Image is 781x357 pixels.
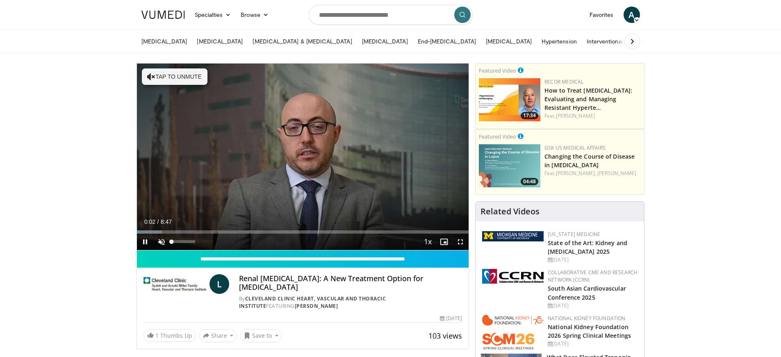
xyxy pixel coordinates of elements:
span: 0:02 [144,218,155,225]
img: 617c1126-5952-44a1-b66c-75ce0166d71c.png.150x105_q85_crop-smart_upscale.jpg [479,144,540,187]
h4: Related Videos [480,207,540,216]
a: State of the Art: Kidney and [MEDICAL_DATA] 2025 [548,239,627,255]
div: Progress Bar [137,230,469,234]
button: Playback Rate [419,234,436,250]
span: / [157,218,159,225]
div: [DATE] [548,302,638,309]
a: National Kidney Foundation [548,315,625,322]
img: 79503c0a-d5ce-4e31-88bd-91ebf3c563fb.png.150x105_q85_autocrop_double_scale_upscale_version-0.2.png [482,315,544,350]
a: Cleveland Clinic Heart, Vascular and Thoracic Institute [239,295,386,309]
div: By FEATURING [239,295,462,310]
button: Fullscreen [452,234,469,250]
button: Share [199,329,237,342]
a: End-[MEDICAL_DATA] [413,33,481,50]
a: Hypertension [537,33,582,50]
button: Tap to unmute [142,68,207,85]
span: 04:48 [521,178,538,185]
div: Volume Level [172,240,195,243]
a: How to Treat [MEDICAL_DATA]: Evaluating and Managing Resistant Hyperte… [544,86,632,111]
a: [MEDICAL_DATA] [192,33,248,50]
a: Browse [236,7,273,23]
span: 8:47 [161,218,172,225]
a: Collaborative CME and Research Network (CCRN) [548,269,638,283]
a: [PERSON_NAME] [295,302,338,309]
a: Interventional Nephrology [582,33,660,50]
a: [US_STATE] Medicine [548,231,600,238]
button: Enable picture-in-picture mode [436,234,452,250]
img: 10cbd22e-c1e6-49ff-b90e-4507a8859fc1.jpg.150x105_q85_crop-smart_upscale.jpg [479,78,540,121]
small: Featured Video [479,67,516,74]
a: [PERSON_NAME], [556,170,596,177]
a: [MEDICAL_DATA] [137,33,192,50]
a: [PERSON_NAME] [597,170,636,177]
a: [MEDICAL_DATA] [357,33,413,50]
a: South Asian Cardiovascular Conference 2025 [548,284,626,301]
div: Feat. [544,112,641,120]
a: 17:34 [479,78,540,121]
div: [DATE] [548,256,638,264]
a: Specialties [190,7,236,23]
a: [MEDICAL_DATA] [481,33,537,50]
video-js: Video Player [137,64,469,250]
a: [PERSON_NAME] [556,112,595,119]
input: Search topics, interventions [309,5,473,25]
a: Changing the Course of Disease in [MEDICAL_DATA] [544,152,635,169]
a: Favorites [585,7,619,23]
div: [DATE] [548,340,638,348]
a: [MEDICAL_DATA] & [MEDICAL_DATA] [248,33,357,50]
a: National Kidney Foundation 2026 Spring Clinical Meetings [548,323,631,339]
div: Feat. [544,170,641,177]
a: GSK US Medical Affairs [544,144,606,151]
button: Pause [137,234,153,250]
small: Featured Video [479,133,516,140]
button: Save to [240,329,282,342]
a: 04:48 [479,144,540,187]
button: Unmute [153,234,170,250]
img: VuMedi Logo [141,11,185,19]
img: Cleveland Clinic Heart, Vascular and Thoracic Institute [143,274,206,294]
img: 5ed80e7a-0811-4ad9-9c3a-04de684f05f4.png.150x105_q85_autocrop_double_scale_upscale_version-0.2.png [482,231,544,241]
a: 1 Thumbs Up [143,329,196,342]
span: 17:34 [521,112,538,119]
span: 103 views [428,331,462,341]
img: a04ee3ba-8487-4636-b0fb-5e8d268f3737.png.150x105_q85_autocrop_double_scale_upscale_version-0.2.png [482,269,544,284]
a: A [624,7,640,23]
div: [DATE] [440,315,462,322]
a: L [209,274,229,294]
span: 1 [155,332,159,339]
a: Recor Medical [544,78,583,85]
h4: Renal [MEDICAL_DATA]: A New Treatment Option for [MEDICAL_DATA] [239,274,462,292]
